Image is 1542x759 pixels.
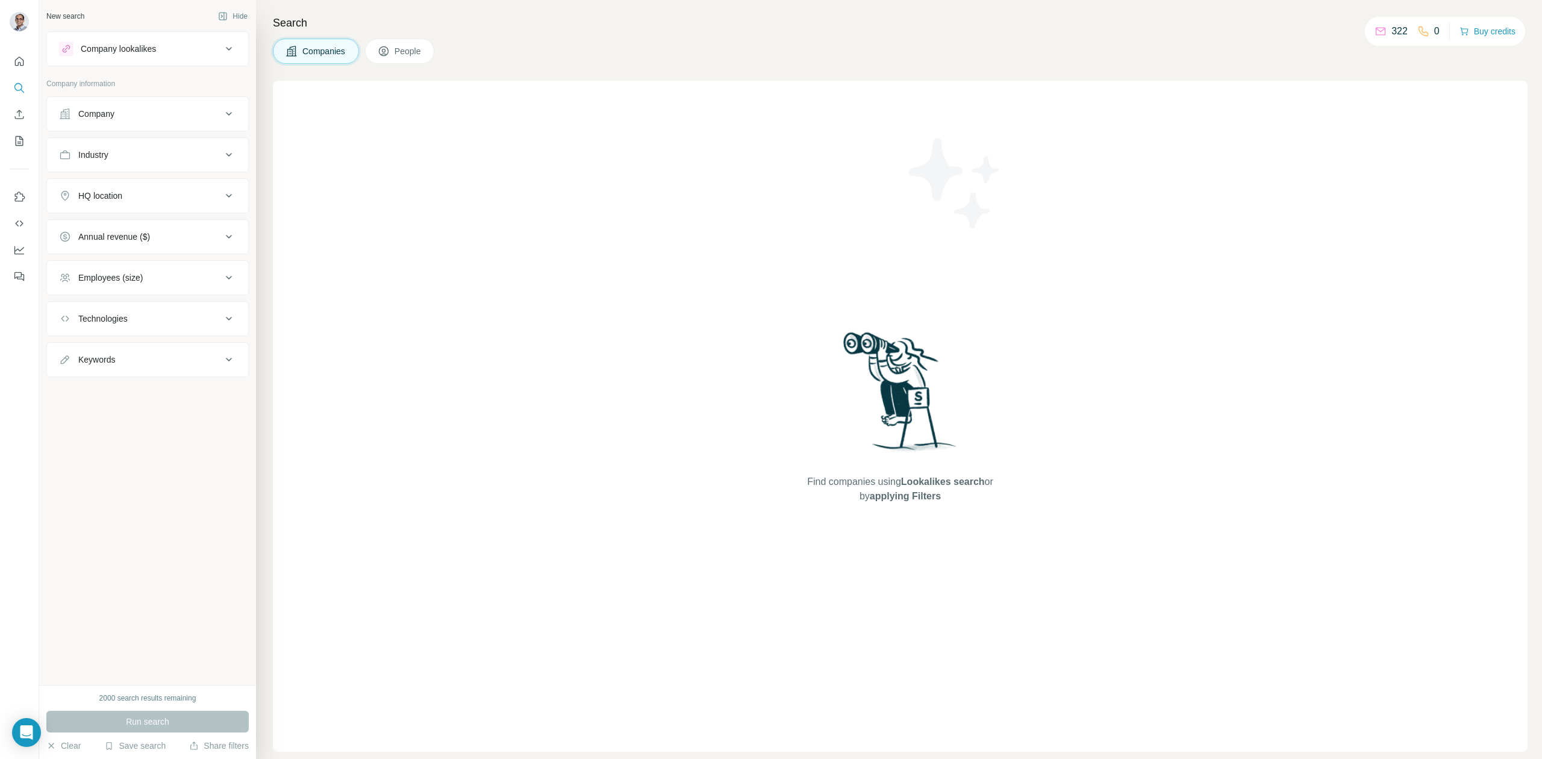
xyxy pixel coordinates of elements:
[10,130,29,152] button: My lists
[10,186,29,208] button: Use Surfe on LinkedIn
[804,475,996,504] span: Find companies using or by
[302,45,346,57] span: Companies
[10,51,29,72] button: Quick start
[47,263,248,292] button: Employees (size)
[870,491,941,501] span: applying Filters
[47,181,248,210] button: HQ location
[10,12,29,31] img: Avatar
[99,693,196,704] div: 2000 search results remaining
[47,34,248,63] button: Company lookalikes
[901,129,1009,237] img: Surfe Illustration - Stars
[10,77,29,99] button: Search
[395,45,422,57] span: People
[46,740,81,752] button: Clear
[47,304,248,333] button: Technologies
[1391,24,1408,39] p: 322
[46,78,249,89] p: Company information
[78,149,108,161] div: Industry
[273,14,1528,31] h4: Search
[901,476,985,487] span: Lookalikes search
[47,99,248,128] button: Company
[47,345,248,374] button: Keywords
[46,11,84,22] div: New search
[838,329,963,463] img: Surfe Illustration - Woman searching with binoculars
[12,718,41,747] div: Open Intercom Messenger
[10,266,29,287] button: Feedback
[210,7,256,25] button: Hide
[78,231,150,243] div: Annual revenue ($)
[81,43,156,55] div: Company lookalikes
[104,740,166,752] button: Save search
[47,140,248,169] button: Industry
[10,104,29,125] button: Enrich CSV
[189,740,249,752] button: Share filters
[78,313,128,325] div: Technologies
[1459,23,1515,40] button: Buy credits
[78,190,122,202] div: HQ location
[1434,24,1440,39] p: 0
[78,272,143,284] div: Employees (size)
[78,108,114,120] div: Company
[78,354,115,366] div: Keywords
[47,222,248,251] button: Annual revenue ($)
[10,239,29,261] button: Dashboard
[10,213,29,234] button: Use Surfe API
